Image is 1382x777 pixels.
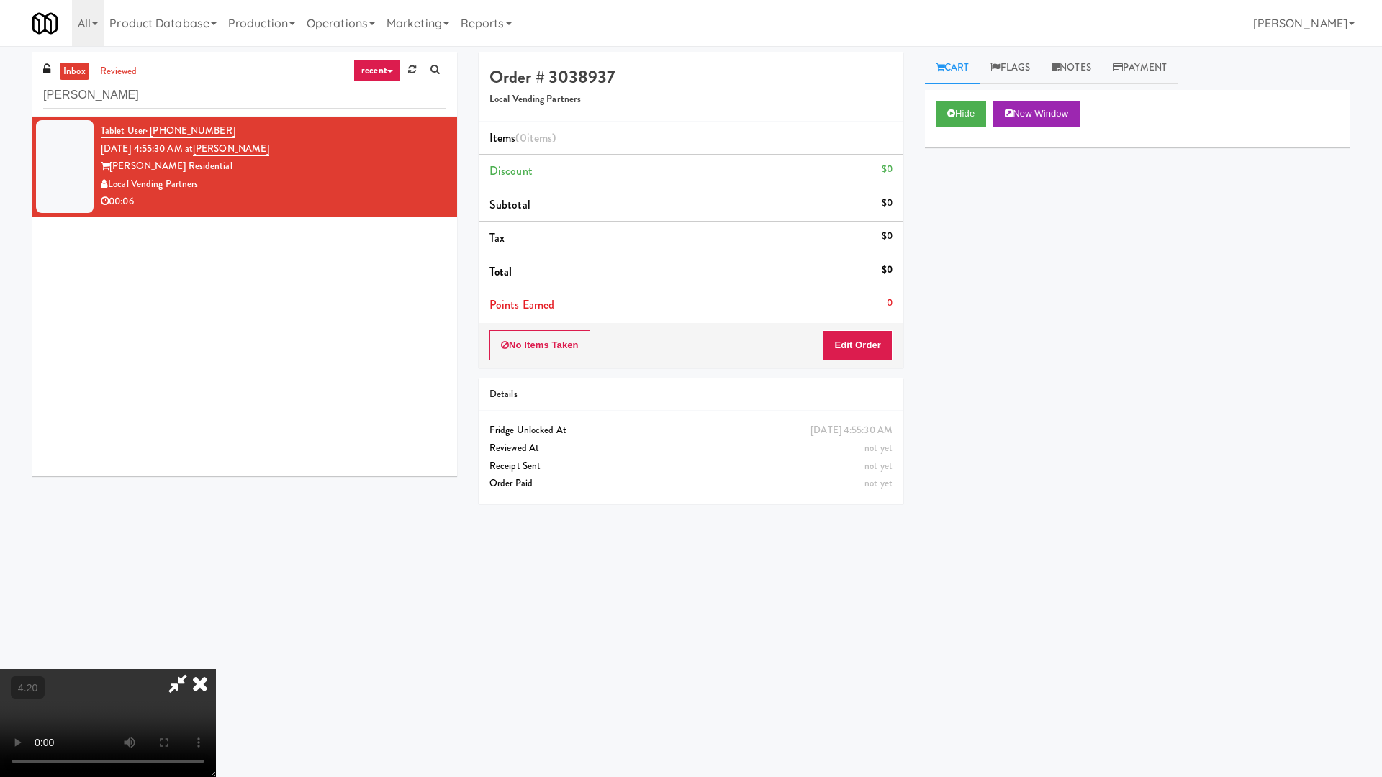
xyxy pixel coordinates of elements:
span: Total [489,263,512,280]
div: Details [489,386,893,404]
h5: Local Vending Partners [489,94,893,105]
div: $0 [882,261,893,279]
div: Order Paid [489,475,893,493]
div: [DATE] 4:55:30 AM [810,422,893,440]
a: recent [353,59,401,82]
div: Local Vending Partners [101,176,446,194]
span: Items [489,129,556,146]
a: inbox [60,63,89,81]
span: Subtotal [489,196,530,213]
button: No Items Taken [489,330,590,360]
div: 0 [887,294,893,312]
button: New Window [993,101,1080,127]
ng-pluralize: items [527,129,553,146]
span: [DATE] 4:55:30 AM at [101,142,193,155]
div: [PERSON_NAME] Residential [101,158,446,176]
li: Tablet User· [PHONE_NUMBER][DATE] 4:55:30 AM at[PERSON_NAME][PERSON_NAME] ResidentialLocal Vendin... [32,117,457,217]
div: Receipt Sent [489,458,893,476]
button: Hide [936,101,986,127]
span: not yet [864,476,893,490]
span: not yet [864,441,893,455]
a: Notes [1041,52,1102,84]
span: not yet [864,459,893,473]
a: Tablet User· [PHONE_NUMBER] [101,124,235,138]
h4: Order # 3038937 [489,68,893,86]
img: Micromart [32,11,58,36]
span: Points Earned [489,296,554,313]
a: reviewed [96,63,141,81]
a: Payment [1102,52,1178,84]
div: 00:06 [101,193,446,211]
span: Tax [489,230,505,246]
button: Edit Order [823,330,893,360]
div: Reviewed At [489,440,893,458]
a: Cart [925,52,980,84]
div: $0 [882,194,893,212]
div: Fridge Unlocked At [489,422,893,440]
div: $0 [882,160,893,178]
input: Search vision orders [43,82,446,109]
span: Discount [489,163,533,179]
a: Flags [980,52,1041,84]
div: $0 [882,227,893,245]
a: [PERSON_NAME] [193,142,269,156]
span: · [PHONE_NUMBER] [145,124,235,137]
span: (0 ) [515,129,556,146]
